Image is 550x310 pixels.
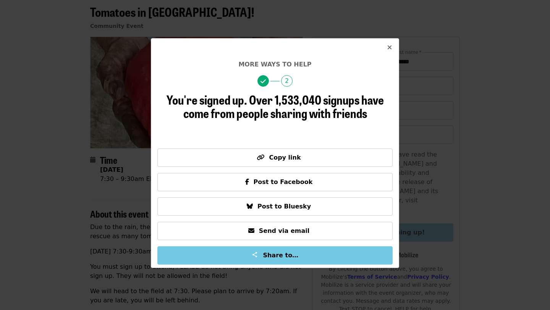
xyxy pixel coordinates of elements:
[269,154,301,161] span: Copy link
[157,222,393,240] button: Send via email
[257,154,264,161] i: link icon
[281,75,293,87] span: 2
[263,252,298,259] span: Share to…
[260,78,266,85] i: check icon
[254,178,313,186] span: Post to Facebook
[259,227,309,234] span: Send via email
[248,227,254,234] i: envelope icon
[238,61,311,68] span: More ways to help
[252,252,258,258] img: Share
[257,203,311,210] span: Post to Bluesky
[157,149,393,167] button: Copy link
[380,39,399,57] button: Close
[157,173,393,191] button: Post to Facebook
[245,178,249,186] i: facebook-f icon
[183,90,384,122] span: Over 1,533,040 signups have come from people sharing with friends
[387,44,392,51] i: times icon
[247,203,253,210] i: bluesky icon
[157,246,393,265] button: Share to…
[157,197,393,216] button: Post to Bluesky
[167,90,247,108] span: You're signed up.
